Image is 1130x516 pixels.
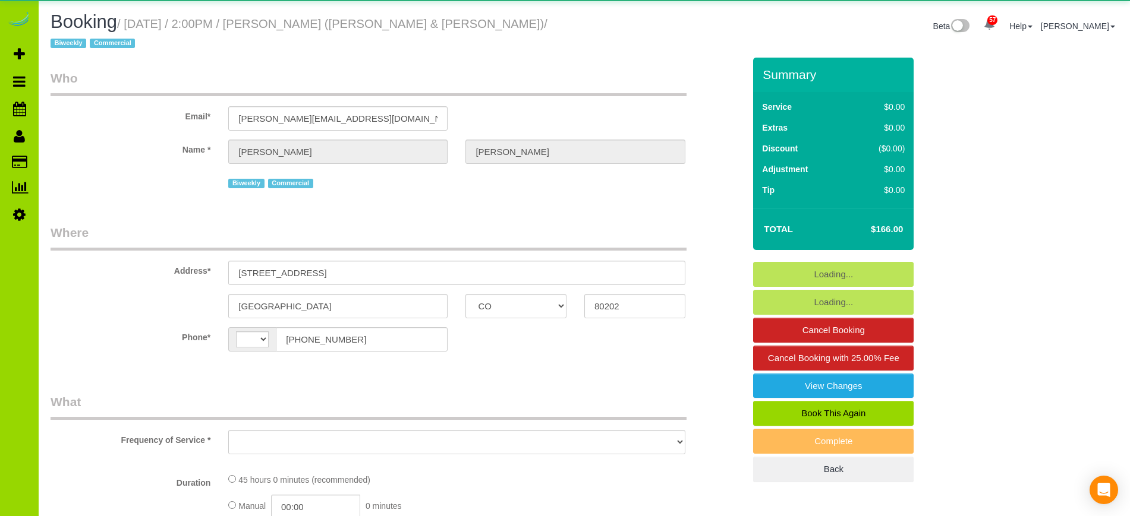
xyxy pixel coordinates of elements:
span: Biweekly [228,179,264,188]
label: Email* [42,106,219,122]
a: Back [753,457,914,482]
input: First Name* [228,140,448,164]
span: Biweekly [51,39,86,48]
input: Phone* [276,327,448,352]
img: New interface [950,19,970,34]
a: 57 [978,12,1001,38]
label: Service [762,101,792,113]
input: City* [228,294,448,318]
div: $0.00 [854,184,905,196]
h3: Summary [763,68,908,81]
label: Tip [762,184,775,196]
span: Commercial [268,179,313,188]
a: Beta [933,21,970,31]
div: $0.00 [854,122,905,134]
div: ($0.00) [854,143,905,154]
span: Booking [51,11,117,32]
a: Book This Again [753,401,914,426]
span: / [51,17,547,50]
span: Cancel Booking with 25.00% Fee [768,353,899,363]
label: Frequency of Service * [42,430,219,446]
div: $0.00 [854,101,905,113]
div: $0.00 [854,163,905,175]
strong: Total [764,224,793,234]
span: Commercial [90,39,135,48]
input: Email* [228,106,448,131]
a: Help [1009,21,1033,31]
span: 0 minutes [366,501,402,511]
input: Zip Code* [584,294,685,318]
legend: Where [51,224,687,251]
a: View Changes [753,373,914,398]
a: [PERSON_NAME] [1041,21,1115,31]
label: Adjustment [762,163,808,175]
input: Last Name* [465,140,685,164]
label: Name * [42,140,219,156]
label: Extras [762,122,788,134]
label: Discount [762,143,798,154]
img: Automaid Logo [7,12,31,29]
legend: Who [51,69,687,96]
label: Phone* [42,327,219,343]
div: Open Intercom Messenger [1090,476,1118,504]
h4: $166.00 [835,224,903,235]
span: 45 hours 0 minutes (recommended) [238,475,370,485]
label: Duration [42,473,219,489]
a: Cancel Booking [753,318,914,343]
a: Cancel Booking with 25.00% Fee [753,346,914,371]
span: 57 [987,15,997,25]
span: Manual [238,501,266,511]
legend: What [51,393,687,420]
label: Address* [42,261,219,277]
small: / [DATE] / 2:00PM / [PERSON_NAME] ([PERSON_NAME] & [PERSON_NAME]) [51,17,547,50]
